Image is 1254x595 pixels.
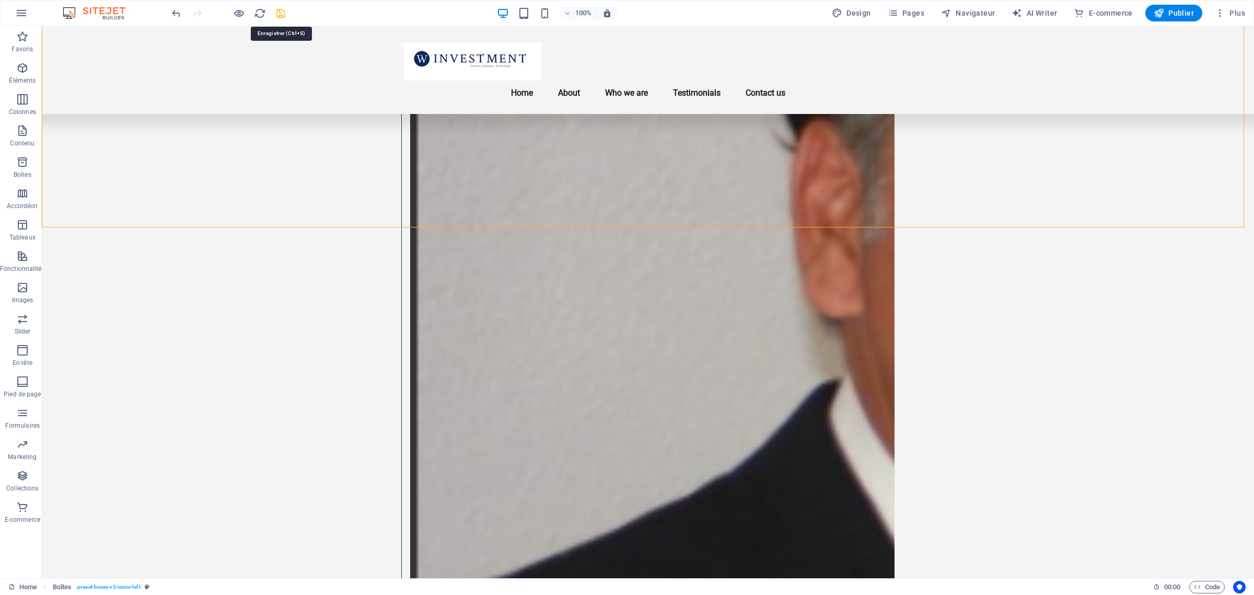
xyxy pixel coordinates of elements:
a: Cliquez pour annuler la sélection. Double-cliquez pour ouvrir Pages. [8,581,37,593]
i: Actualiser la page [254,7,266,19]
button: 100% [560,7,597,19]
div: Design (Ctrl+Alt+Y) [828,5,875,21]
button: E-commerce [1070,5,1136,21]
button: Design [828,5,875,21]
span: Pages [888,8,924,18]
i: Cet élément est une présélection personnalisable. [145,584,149,590]
span: Navigateur [941,8,995,18]
h6: Durée de la session [1153,581,1181,593]
span: : [1171,583,1173,591]
button: Publier [1145,5,1202,21]
span: Cliquez pour sélectionner. Double-cliquez pour modifier. [53,581,72,593]
span: AI Writer [1012,8,1057,18]
span: Plus [1215,8,1245,18]
button: AI Writer [1007,5,1061,21]
p: Tableaux [9,233,36,242]
span: Design [832,8,871,18]
nav: breadcrumb [53,581,149,593]
button: undo [170,7,182,19]
button: Plus [1211,5,1249,21]
p: En-tête [13,359,32,367]
span: E-commerce [1074,8,1132,18]
button: Usercentrics [1233,581,1246,593]
span: Publier [1154,8,1194,18]
span: . preset-boxes-v3-icons-left [76,581,141,593]
button: Cliquez ici pour quitter le mode Aperçu et poursuivre l'édition. [233,7,245,19]
h6: 100% [575,7,592,19]
p: Accordéon [7,202,38,210]
p: Boîtes [14,170,31,179]
span: Code [1194,581,1220,593]
p: Slider [15,327,31,336]
img: Editor Logo [60,7,138,19]
p: Éléments [9,76,36,85]
button: Pages [884,5,928,21]
button: reload [253,7,266,19]
button: Navigateur [937,5,999,21]
p: Contenu [10,139,34,147]
p: Formulaires [5,421,40,430]
button: Code [1189,581,1225,593]
p: Favoris [11,45,33,53]
p: Images [12,296,33,304]
p: E-commerce [5,516,40,524]
span: 00 00 [1164,581,1180,593]
p: Pied de page [4,390,41,398]
button: save [274,7,287,19]
p: Colonnes [9,108,36,116]
i: Annuler : Modifier le texte (Ctrl+Z) [170,7,182,19]
i: Lors du redimensionnement, ajuster automatiquement le niveau de zoom en fonction de l'appareil sé... [602,8,612,18]
p: Marketing [8,453,37,461]
p: Collections [6,484,38,493]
